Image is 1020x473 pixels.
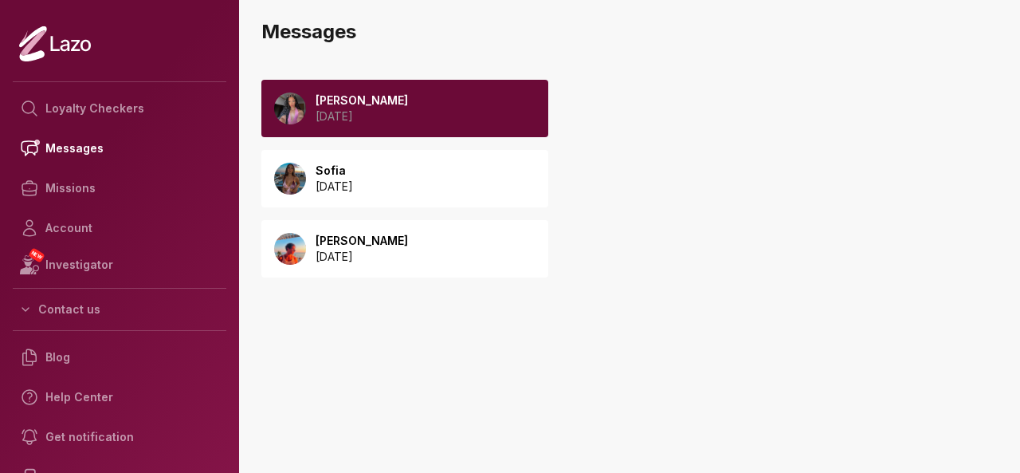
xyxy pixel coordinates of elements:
a: Help Center [13,377,226,417]
p: [PERSON_NAME] [316,233,408,249]
a: Missions [13,168,226,208]
a: NEWInvestigator [13,248,226,282]
a: Messages [13,128,226,168]
p: [PERSON_NAME] [316,93,408,108]
span: NEW [28,247,45,263]
a: Get notification [13,417,226,457]
p: [DATE] [316,249,408,265]
h3: Messages [261,19,1007,45]
a: Blog [13,337,226,377]
p: Sofia [316,163,353,179]
p: [DATE] [316,108,408,124]
img: 9ba0a6e0-1f09-410a-9cee-ff7e8a12c161 [274,233,306,265]
img: e95392da-a99e-4a4c-be01-edee2d3bc412 [274,163,306,195]
img: 4b0546d6-1fdc-485f-8419-658a292abdc7 [274,93,306,124]
a: Loyalty Checkers [13,89,226,128]
a: Account [13,208,226,248]
p: [DATE] [316,179,353,195]
button: Contact us [13,295,226,324]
